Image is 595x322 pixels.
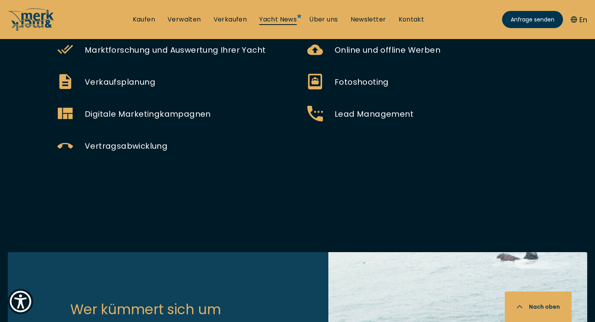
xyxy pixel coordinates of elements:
span: Vertragsabwicklung [85,141,167,151]
a: Verkaufen [214,15,247,24]
span: Anfrage senden [511,16,554,24]
button: En [571,14,587,25]
span: Digitale Marketingkampagnen [85,109,211,119]
a: Kaufen [133,15,155,24]
a: Anfrage senden [502,11,563,28]
button: Nach oben [505,292,572,322]
span: Lead Management [335,109,413,119]
a: Verwalten [167,15,201,24]
a: Newsletter [351,15,386,24]
span: Marktforschung und Auswertung Ihrer Yacht [85,44,265,55]
button: Show Accessibility Preferences [8,289,33,314]
a: Yacht News [259,15,297,24]
span: Verkaufsplanung [85,76,155,87]
span: Fotoshooting [335,76,389,87]
span: Online und offline Werben [335,44,440,55]
a: Über uns [309,15,338,24]
a: Kontakt [399,15,424,24]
